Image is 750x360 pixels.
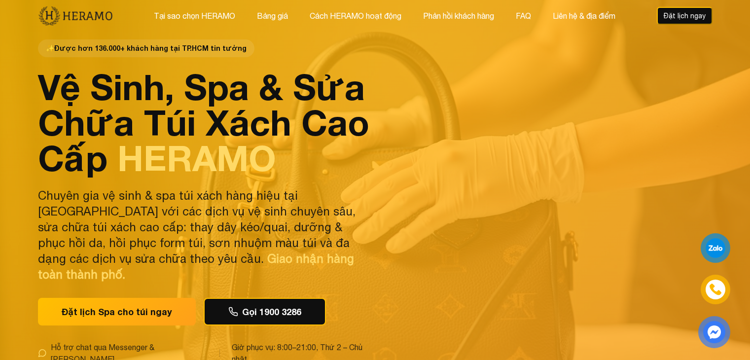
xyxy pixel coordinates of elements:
button: FAQ [513,9,534,22]
span: HERAMO [117,137,276,179]
button: Phản hồi khách hàng [420,9,497,22]
span: Được hơn 136.000+ khách hàng tại TP.HCM tin tưởng [38,39,254,57]
button: Liên hệ & địa điểm [550,9,618,22]
button: Cách HERAMO hoạt động [307,9,404,22]
img: phone-icon [710,284,721,295]
button: Gọi 1900 3286 [204,298,326,325]
p: Chuyên gia vệ sinh & spa túi xách hàng hiệu tại [GEOGRAPHIC_DATA] với các dịch vụ vệ sinh chuyên ... [38,187,369,282]
h1: Vệ Sinh, Spa & Sửa Chữa Túi Xách Cao Cấp [38,69,369,176]
img: new-logo.3f60348b.png [38,5,113,26]
button: Đặt lịch ngay [657,7,713,25]
button: Tại sao chọn HERAMO [151,9,238,22]
button: Đặt lịch Spa cho túi ngay [38,298,196,325]
a: phone-icon [702,276,729,303]
button: Bảng giá [254,9,291,22]
span: star [46,43,54,53]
